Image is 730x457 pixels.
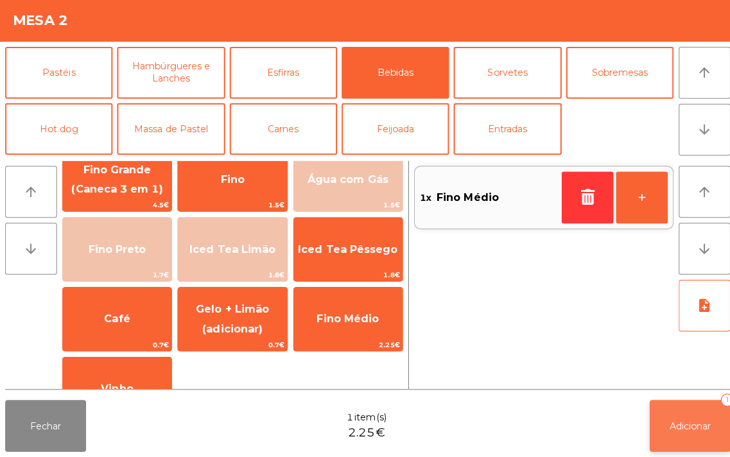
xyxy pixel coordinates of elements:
span: 0.7€ [62,340,170,352]
span: 2.25€ [345,424,382,442]
button: arrow_upward [674,50,725,101]
i: note_add [691,299,707,315]
button: Hambúrgueres e Lanches [116,50,223,101]
span: 1.5€ [177,201,284,213]
span: 2.25€ [291,340,399,352]
button: Adicionar1 [645,401,725,452]
button: Esfirras [228,50,335,101]
button: arrow_upward [5,168,56,220]
button: arrow_downward [674,107,725,158]
button: Entradas [450,106,557,157]
button: Bebidas [339,50,446,101]
button: arrow_downward [5,225,56,276]
span: Fino [219,175,243,187]
button: Fechar [5,401,85,452]
span: Fino Médio [433,190,495,209]
button: Pastéis [5,50,112,101]
button: Sobremesas [562,50,668,101]
span: Iced Tea Pêssego [296,245,395,257]
div: 1 [715,394,728,407]
i: arrow_upward [691,186,707,202]
h4: Mesa 2 [13,14,67,33]
span: Fino Preto [88,245,145,257]
span: 4.5€ [62,201,170,213]
i: arrow_downward [691,125,707,140]
span: 1.7€ [62,270,170,282]
span: Fino Médio [315,314,376,326]
i: arrow_downward [23,243,39,258]
button: Sorvetes [450,50,557,101]
span: Água com Gás [305,175,385,187]
span: 1.8€ [177,270,284,282]
button: Feijoada [339,106,446,157]
button: Hot dog [5,106,112,157]
span: Café [103,314,129,326]
button: Carnes [228,106,335,157]
button: + [611,174,663,225]
span: item(s) [352,411,383,424]
span: Iced Tea Limão [188,245,274,257]
span: 1x [417,190,428,209]
button: arrow_upward [674,168,725,220]
i: arrow_upward [691,68,707,83]
button: Massa de Pastel [116,106,223,157]
span: 1.8€ [291,270,399,282]
button: note_add [674,281,725,332]
span: 1 [344,411,351,424]
span: Adicionar [665,420,706,432]
i: arrow_downward [691,243,707,258]
span: 1.5€ [291,201,399,213]
span: Gelo + Limão (adicionar) [195,304,267,336]
span: Fino Grande (Caneca 3 em 1) [71,166,162,197]
button: arrow_downward [674,225,725,276]
span: Vinho [100,383,132,395]
i: arrow_upward [23,186,39,202]
span: 0.7€ [177,340,284,352]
